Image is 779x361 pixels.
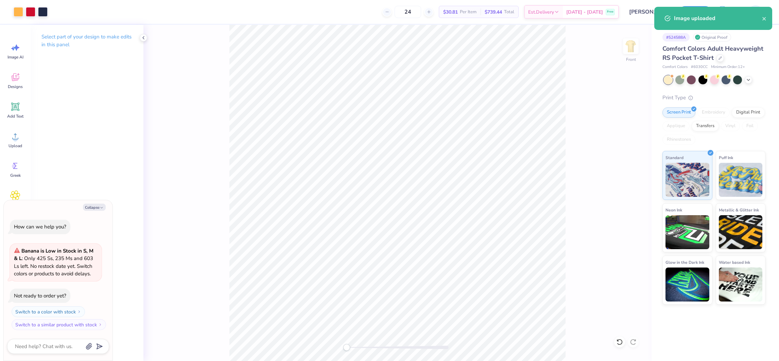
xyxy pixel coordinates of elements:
[607,10,613,14] span: Free
[737,5,765,19] a: DP
[749,5,762,19] img: Darlene Padilla
[626,56,636,63] div: Front
[14,247,93,277] span: : Only 425 Ss, 235 Ms and 603 Ls left. No restock date yet. Switch colors or products to avoid de...
[12,319,106,330] button: Switch to a similar product with stock
[719,154,733,161] span: Puff Ink
[662,33,690,41] div: # 524588A
[10,173,21,178] span: Greek
[719,259,750,266] span: Water based Ink
[711,64,745,70] span: Minimum Order: 12 +
[762,14,767,22] button: close
[732,107,765,118] div: Digital Print
[662,107,695,118] div: Screen Print
[8,143,22,149] span: Upload
[719,215,763,249] img: Metallic & Glitter Ink
[662,135,695,145] div: Rhinestones
[98,323,102,327] img: Switch to a similar product with stock
[566,8,603,16] span: [DATE] - [DATE]
[674,14,762,22] div: Image uploaded
[665,259,704,266] span: Glow in the Dark Ink
[665,154,683,161] span: Standard
[528,8,554,16] span: Est. Delivery
[624,5,674,19] input: Untitled Design
[14,292,66,299] div: Not ready to order yet?
[41,33,133,49] p: Select part of your design to make edits in this panel
[7,54,23,60] span: Image AI
[665,215,709,249] img: Neon Ink
[665,268,709,302] img: Glow in the Dark Ink
[7,114,23,119] span: Add Text
[14,247,93,262] strong: Banana is Low in Stock in S, M & L
[742,121,758,131] div: Foil
[77,310,81,314] img: Switch to a color with stock
[460,8,477,16] span: Per Item
[395,6,421,18] input: – –
[719,268,763,302] img: Water based Ink
[665,163,709,197] img: Standard
[624,39,638,53] img: Front
[343,344,350,351] div: Accessibility label
[665,206,682,213] span: Neon Ink
[485,8,502,16] span: $739.44
[14,223,66,230] div: How can we help you?
[662,94,765,102] div: Print Type
[662,45,763,62] span: Comfort Colors Adult Heavyweight RS Pocket T-Shirt
[692,121,719,131] div: Transfers
[8,84,23,89] span: Designs
[662,64,688,70] span: Comfort Colors
[504,8,514,16] span: Total
[691,64,708,70] span: # 6030CC
[693,33,731,41] div: Original Proof
[83,204,106,211] button: Collapse
[721,121,740,131] div: Vinyl
[719,163,763,197] img: Puff Ink
[697,107,730,118] div: Embroidery
[443,8,458,16] span: $30.81
[12,306,85,317] button: Switch to a color with stock
[662,121,690,131] div: Applique
[719,206,759,213] span: Metallic & Glitter Ink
